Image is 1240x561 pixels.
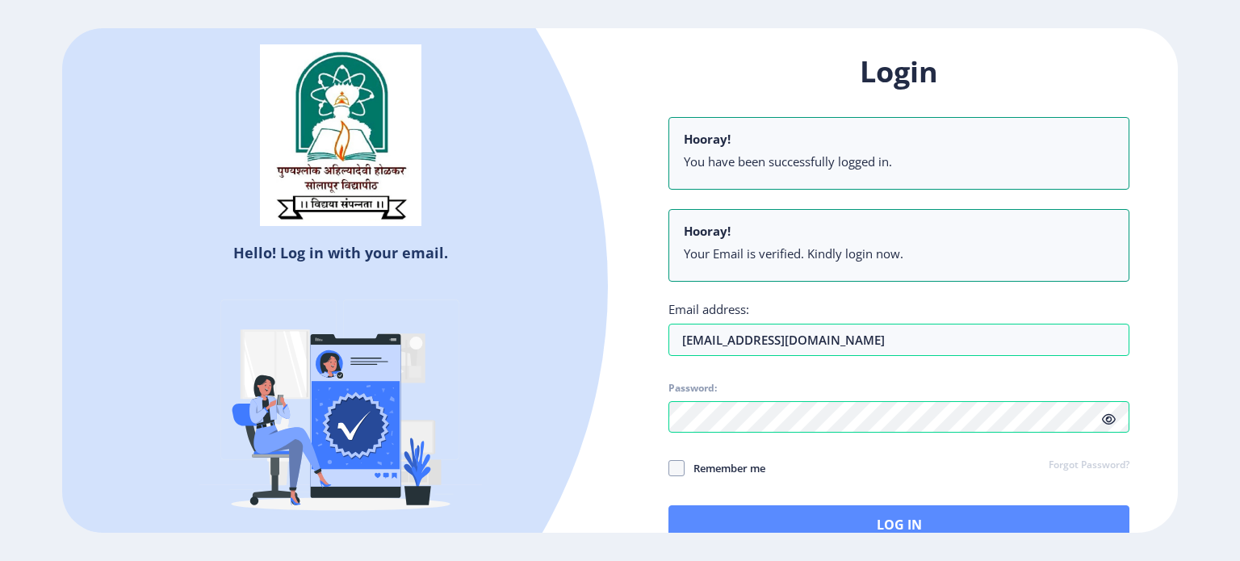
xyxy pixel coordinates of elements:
img: sulogo.png [260,44,421,227]
label: Email address: [668,301,749,317]
li: You have been successfully logged in. [684,153,1114,170]
span: Remember me [685,458,765,478]
a: Forgot Password? [1049,458,1129,473]
b: Hooray! [684,223,731,239]
img: Verified-rafiki.svg [199,269,482,551]
li: Your Email is verified. Kindly login now. [684,245,1114,262]
h1: Login [668,52,1129,91]
label: Password: [668,382,717,395]
input: Email address [668,324,1129,356]
b: Hooray! [684,131,731,147]
button: Log In [668,505,1129,544]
